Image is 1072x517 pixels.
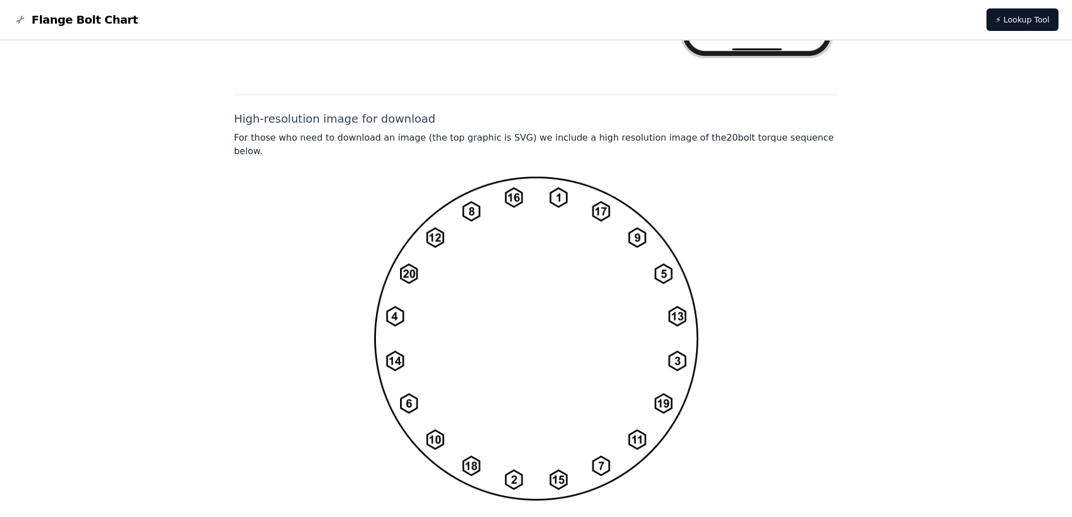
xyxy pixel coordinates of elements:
span: Flange Bolt Chart [32,12,138,28]
a: Flange Bolt Chart LogoFlange Bolt Chart [14,12,138,28]
img: Flange Bolt Chart Logo [14,13,27,26]
a: ⚡ Lookup Tool [986,8,1058,31]
p: For those who need to download an image (the top graphic is SVG) we include a high resolution ima... [234,131,838,158]
h2: High-resolution image for download [234,111,838,127]
img: 20 bolt torque pattern [374,176,698,501]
